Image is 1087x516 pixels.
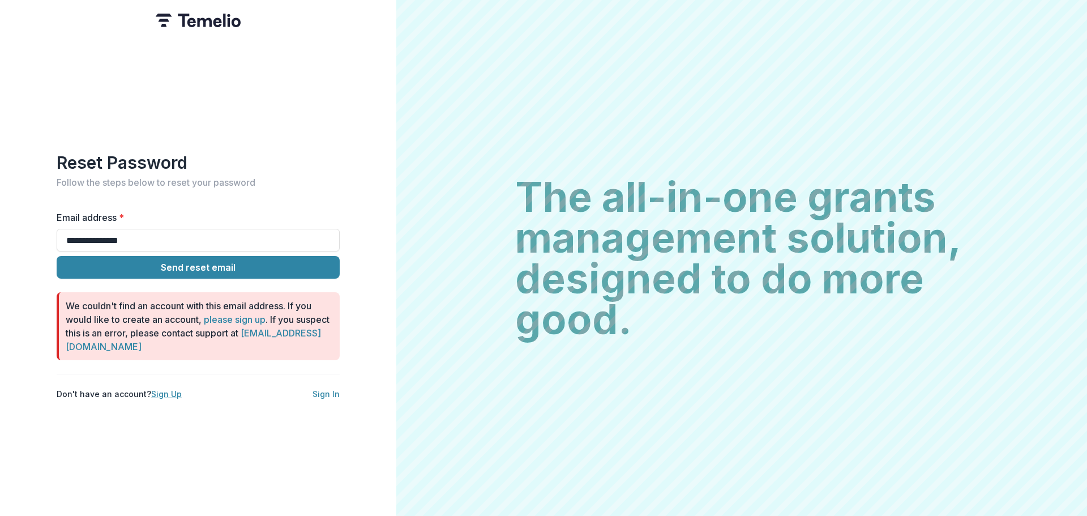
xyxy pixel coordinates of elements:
[156,14,241,27] img: Temelio
[151,389,182,399] a: Sign Up
[313,389,340,399] a: Sign In
[57,388,182,400] p: Don't have an account?
[57,177,340,188] h2: Follow the steps below to reset your password
[66,299,331,353] p: We couldn't find an account with this email address. If you would like to create an account, . If...
[204,314,266,325] a: please sign up
[57,152,340,173] h1: Reset Password
[57,211,333,224] label: Email address
[57,256,340,279] button: Send reset email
